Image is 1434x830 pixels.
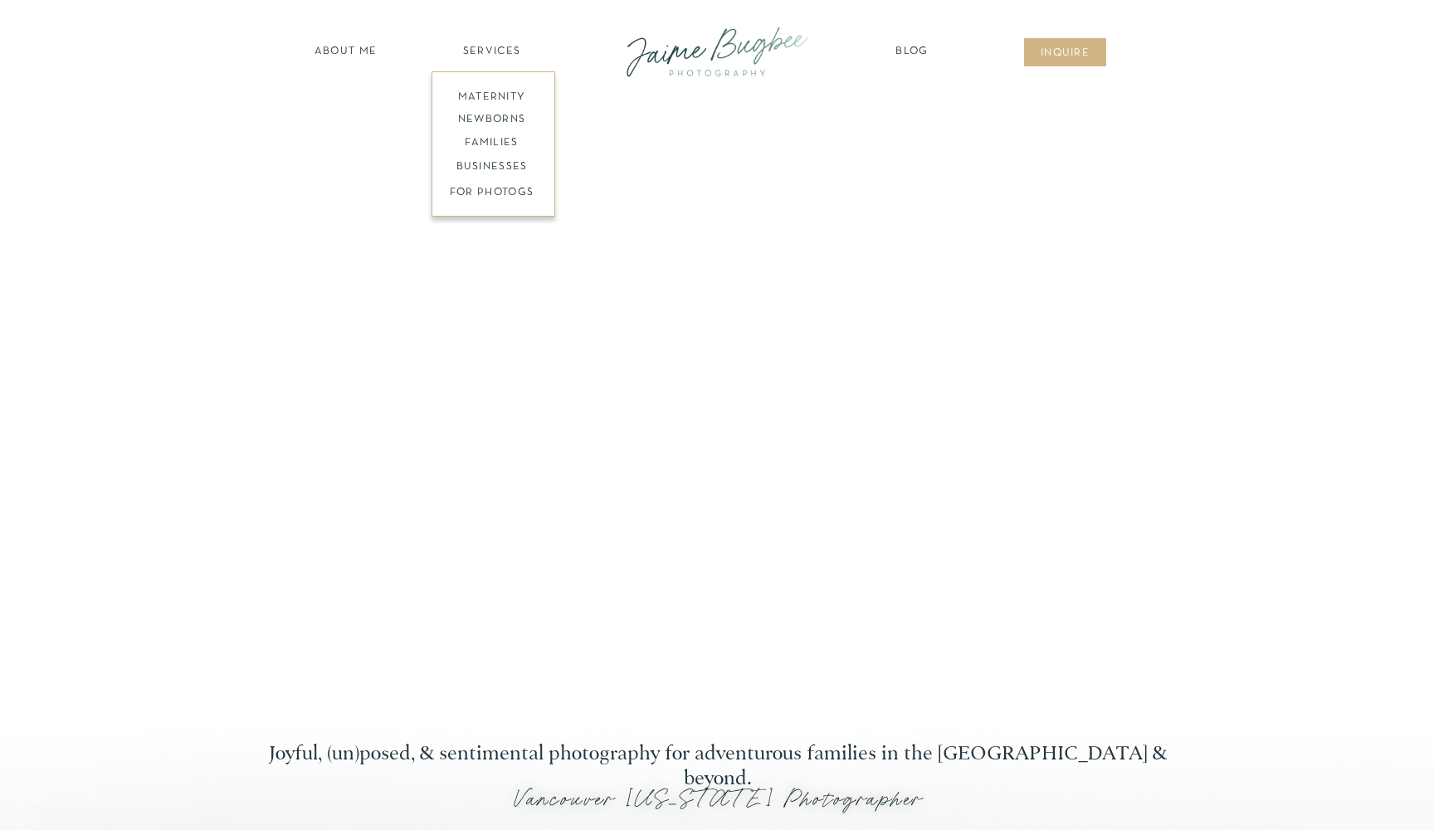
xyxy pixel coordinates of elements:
h1: Vancouver [US_STATE] Photographer [246,787,1190,823]
a: about ME [310,44,382,61]
a: inqUIre [1032,46,1099,62]
a: Blog [891,44,933,61]
a: maternity [437,90,546,101]
a: newborns [428,112,555,131]
a: SERVICES [445,44,539,61]
a: BUSINESSES [428,159,555,175]
h2: Joyful, (un)posed, & sentimental photography for adventurous families in the [GEOGRAPHIC_DATA] & ... [253,742,1182,767]
a: FOR PHOTOGS [428,185,555,201]
a: families [428,135,555,151]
